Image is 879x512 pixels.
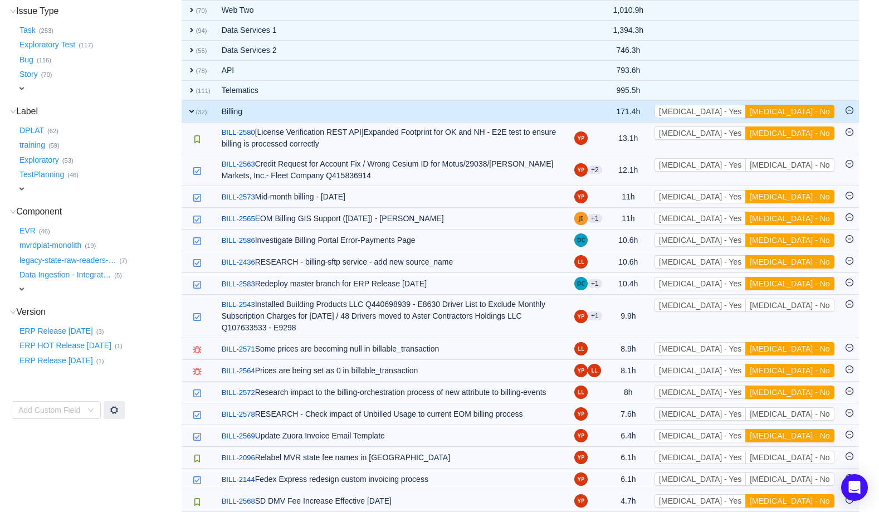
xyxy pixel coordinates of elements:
img: 10615 [193,135,202,144]
i: icon: minus-circle [846,257,853,265]
button: training [17,136,48,154]
small: (5) [114,272,122,279]
a: BILL-2565 [222,213,255,225]
img: LL [588,364,601,377]
img: LL [574,342,588,355]
span: expand [187,66,196,75]
h3: Component [17,206,180,217]
span: expand [17,84,26,93]
small: (111) [196,87,211,94]
td: 13.1h [608,123,650,154]
img: 10618 [193,313,202,321]
i: icon: minus-circle [846,409,853,417]
aui-badge: +1 [588,214,602,223]
img: 10615 [193,454,202,463]
button: [MEDICAL_DATA] - Yes [655,126,746,140]
td: 12.1h [608,154,650,186]
img: YP [574,131,588,145]
span: expand [17,285,26,294]
td: Research impact to the billing-orchestration process of new attribute to billing-events [216,382,569,403]
td: Installed Building Products LLC Q440698939 - E8630 Driver List to Exclude Monthly Subscription Ch... [216,295,569,338]
span: expand [187,6,196,14]
small: (62) [47,128,58,134]
button: [MEDICAL_DATA] - No [745,386,834,399]
img: LL [574,255,588,269]
a: BILL-2144 [222,474,255,485]
td: 10.4h [608,273,650,295]
i: icon: down [10,109,16,115]
button: [MEDICAL_DATA] - No [745,407,834,421]
i: icon: minus-circle [846,431,853,438]
button: DPLAT [17,121,47,139]
img: 10618 [193,193,202,202]
small: (59) [48,142,60,149]
span: expand [187,46,196,55]
button: TestPlanning [17,166,67,184]
button: [MEDICAL_DATA] - Yes [655,342,746,355]
button: Exploratory [17,151,62,169]
td: 1,010.9h [608,1,650,21]
button: mvrdplat-monolith [17,237,85,255]
td: Data Services 1 [216,21,569,41]
button: Bug [17,51,37,69]
button: [MEDICAL_DATA] - Yes [655,158,746,172]
img: 10603 [193,367,202,376]
td: 793.6h [608,61,650,81]
button: EVR [17,222,39,240]
div: Add Custom Field [18,404,82,416]
a: BILL-2578 [222,409,255,420]
td: RESEARCH - Check impact of Unbilled Usage to current EOM billing process [216,403,569,425]
td: 6.1h [608,447,650,469]
button: [MEDICAL_DATA] - Yes [655,407,746,421]
td: RESEARCH - billing-sftp service - add new source_name [216,251,569,273]
img: YP [574,310,588,323]
i: icon: minus-circle [846,387,853,395]
button: [MEDICAL_DATA] - No [745,255,834,269]
small: (1) [96,358,104,364]
span: expand [187,107,196,116]
button: [MEDICAL_DATA] - Yes [655,190,746,203]
i: icon: down [10,209,16,215]
td: 8h [608,382,650,403]
td: Credit Request for Account Fix / Wrong Cesium ID for Motus/29038/[PERSON_NAME] Markets, Inc.- Fle... [216,154,569,186]
a: BILL-2571 [222,344,255,355]
td: 8.9h [608,338,650,360]
td: 1,394.3h [608,21,650,41]
button: ERP HOT Release [DATE] [17,337,115,355]
td: 746.3h [608,41,650,61]
td: Fedex Express redesign custom invoicing process [216,469,569,490]
td: Mid-month billing - [DATE] [216,186,569,208]
a: BILL-2573 [222,192,255,203]
small: (7) [120,257,128,264]
img: YP [574,429,588,442]
span: expand [17,184,26,193]
h3: Label [17,106,180,117]
a: BILL-2436 [222,257,255,268]
td: 6.4h [608,425,650,447]
i: icon: minus-circle [846,192,853,199]
i: icon: minus-circle [846,128,853,136]
td: Relabel MVR state fee names in [GEOGRAPHIC_DATA] [216,447,569,469]
small: (3) [96,328,104,335]
a: BILL-2572 [222,387,255,398]
button: [MEDICAL_DATA] - No [745,429,834,442]
td: [License Verification REST API]Expanded Footprint for OK and NH - E2E test to ensure billing is p... [216,123,569,154]
small: (19) [85,242,96,249]
small: (46) [39,228,50,235]
button: [MEDICAL_DATA] - No [745,105,834,118]
td: 995.5h [608,81,650,101]
img: YP [574,364,588,377]
i: icon: minus-circle [846,213,853,221]
img: JI [574,212,588,225]
span: expand [187,86,196,95]
button: [MEDICAL_DATA] - Yes [655,386,746,399]
td: Web Two [216,1,569,21]
small: (55) [196,47,207,54]
td: 11h [608,208,650,230]
i: icon: minus-circle [846,344,853,352]
button: [MEDICAL_DATA] - No [745,158,834,172]
button: [MEDICAL_DATA] - No [745,212,834,225]
small: (70) [41,71,52,78]
td: 10.6h [608,251,650,273]
img: 10618 [193,215,202,224]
